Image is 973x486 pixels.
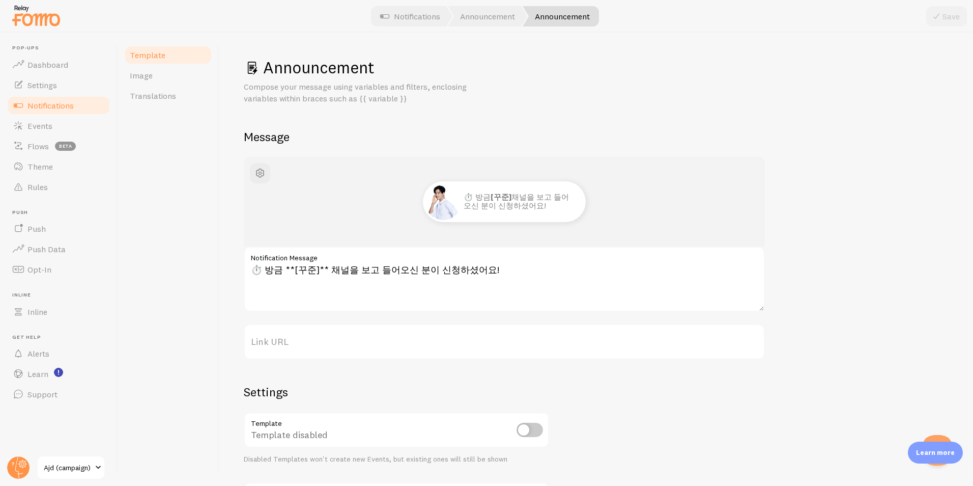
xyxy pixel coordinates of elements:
div: Template disabled [244,412,549,449]
a: Push Data [6,239,111,259]
img: Fomo [425,183,462,220]
div: Learn more [908,442,963,464]
label: Link URL [244,324,765,360]
a: Notifications [6,95,111,116]
a: Opt-In [6,259,111,280]
a: Learn [6,364,111,384]
h2: Message [244,129,949,145]
span: Opt-In [27,264,51,275]
div: Disabled Templates won't create new Events, but existing ones will still be shown [244,455,549,464]
a: Rules [6,177,111,197]
a: Alerts [6,343,111,364]
span: Push Data [27,244,66,254]
strong: [꾸준] [491,192,511,202]
p: ⏱️ 방금 채널을 보고 들어오신 분이 신청하셨어요! [464,193,576,210]
a: Push [6,219,111,239]
a: Dashboard [6,55,111,75]
span: Events [27,121,52,131]
a: Translations [124,86,213,106]
span: beta [55,142,76,151]
label: Notification Message [244,247,765,264]
span: Get Help [12,334,111,341]
svg: <p>Watch New Feature Tutorials!</p> [54,368,63,377]
a: Flows beta [6,136,111,156]
span: Push [27,224,46,234]
span: Settings [27,80,57,90]
a: Inline [6,302,111,322]
span: Learn [27,369,48,379]
span: Translations [130,91,176,101]
span: Image [130,70,153,80]
h2: Settings [244,384,549,400]
span: Ajd (campaign) [44,462,92,474]
a: Ajd (campaign) [37,455,105,480]
span: Flows [27,141,49,151]
span: Inline [12,292,111,299]
span: Theme [27,161,53,172]
iframe: Help Scout Beacon - Open [922,435,953,466]
span: Notifications [27,100,74,111]
p: Compose your message using variables and filters, enclosing variables within braces such as {{ va... [244,81,488,104]
span: Rules [27,182,48,192]
span: Template [130,50,165,60]
p: Learn more [916,448,955,457]
h1: Announcement [244,57,949,78]
img: fomo-relay-logo-orange.svg [11,3,62,29]
a: Theme [6,156,111,177]
span: Alerts [27,348,49,359]
span: Push [12,209,111,216]
a: Template [124,45,213,65]
a: Events [6,116,111,136]
span: Inline [27,307,47,317]
a: Image [124,65,213,86]
a: Support [6,384,111,404]
a: Settings [6,75,111,95]
span: Pop-ups [12,45,111,51]
span: Support [27,389,58,399]
span: Dashboard [27,60,68,70]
